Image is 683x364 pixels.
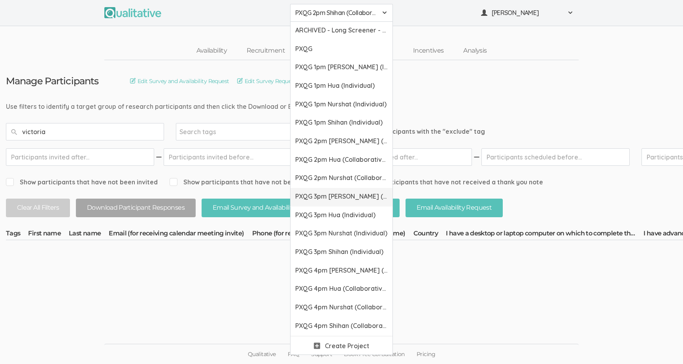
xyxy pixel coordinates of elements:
[291,317,392,336] a: PXQG 4pm Shihan (Collaborative)
[291,77,392,96] a: PXQG 1pm Hua (Individual)
[291,299,392,317] a: PXQG 4pm Nurshat (Collaborative)
[295,63,388,72] span: PXQG 1pm [PERSON_NAME] (Individual)
[291,336,392,355] a: Create Project
[295,44,388,53] span: PXQG
[291,169,392,188] a: PXQG 2pm Nurshat (Collaborative)
[295,247,388,256] span: PXQG 3pm Shihan (Individual)
[282,344,305,364] a: FAQ
[28,229,69,240] th: First name
[6,229,28,240] th: Tags
[295,266,388,275] span: PXQG 4pm [PERSON_NAME] (Collaborative)
[325,341,369,351] span: Create Project
[295,303,388,312] span: PXQG 4pm Nurshat (Collaborative)
[170,178,337,187] span: Show participants that have not been interviewed
[237,42,295,59] a: Recruitment
[403,42,454,59] a: Incentives
[179,127,229,137] input: Search tags
[446,229,643,240] th: I have a desktop or laptop computer on which to complete the session
[291,280,392,299] a: PXQG 4pm Hua (Collaborative)
[413,229,446,240] th: Country
[109,229,252,240] th: Email (for receiving calendar meeting invite)
[6,178,158,187] span: Show participants that have not been invited
[346,127,485,136] span: Show participants with the "exclude" tag
[6,199,70,217] button: Clear All Filters
[295,155,388,164] span: PXQG 2pm Hua (Collaborative)
[295,173,388,182] span: PXQG 2pm Nurshat (Collaborative)
[473,148,481,166] img: dash.svg
[643,326,683,364] iframe: Chat Widget
[291,225,392,243] a: PXQG 3pm Nurshat (Individual)
[291,59,392,77] a: PXQG 1pm [PERSON_NAME] (Individual)
[295,118,388,127] span: PXQG 1pm Shihan (Individual)
[406,199,503,217] button: Email Availability Request
[164,148,312,166] input: Participants invited before...
[492,8,563,17] span: [PERSON_NAME]
[290,4,393,22] button: PXQG 2pm Shihan (Collaborative)
[295,321,388,330] span: PXQG 4pm Shihan (Collaborative)
[295,192,388,201] span: PXQG 3pm [PERSON_NAME] (Individual)
[291,262,392,281] a: PXQG 4pm [PERSON_NAME] (Collaborative)
[291,133,392,151] a: PXQG 2pm [PERSON_NAME] (Collaborative)
[295,284,388,293] span: PXQG 4pm Hua (Collaborative)
[69,229,109,240] th: Last name
[252,229,413,240] th: Phone (for receiving text to confirm meeting time)
[291,40,392,59] a: PXQG
[291,114,392,133] a: PXQG 1pm Shihan (Individual)
[314,343,320,349] img: plus.svg
[6,123,164,140] input: Search participants
[295,229,388,238] span: PXQG 3pm Nurshat (Individual)
[295,100,388,109] span: PXQG 1pm Nurshat (Individual)
[324,148,472,166] input: Participants scheduled after...
[481,148,630,166] input: Participants scheduled before...
[291,22,392,40] a: ARCHIVED - Long Screener - PXQG 1pm Hua (Individual)
[476,4,579,22] button: [PERSON_NAME]
[291,243,392,262] a: PXQG 3pm Shihan (Individual)
[291,151,392,170] a: PXQG 2pm Hua (Collaborative)
[76,199,196,217] button: Download Participant Responses
[130,77,229,85] a: Edit Survey and Availability Request
[291,188,392,207] a: PXQG 3pm [PERSON_NAME] (Individual)
[237,77,296,85] a: Edit Survey Request
[411,344,441,364] a: Pricing
[295,136,388,146] span: PXQG 2pm [PERSON_NAME] (Collaborative)
[295,8,377,17] span: PXQG 2pm Shihan (Collaborative)
[202,199,333,217] button: Email Survey and Availability Request
[291,207,392,225] a: PXQG 3pm Hua (Individual)
[349,178,543,187] span: Show participants that have not received a thank you note
[453,42,496,59] a: Analysis
[295,26,388,35] span: ARCHIVED - Long Screener - PXQG 1pm Hua (Individual)
[295,210,388,220] span: PXQG 3pm Hua (Individual)
[104,7,161,18] img: Qualitative
[155,148,163,166] img: dash.svg
[6,76,98,86] h3: Manage Participants
[242,344,282,364] a: Qualitative
[295,81,388,90] span: PXQG 1pm Hua (Individual)
[291,96,392,114] a: PXQG 1pm Nurshat (Individual)
[187,42,237,59] a: Availability
[6,148,154,166] input: Participants invited after...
